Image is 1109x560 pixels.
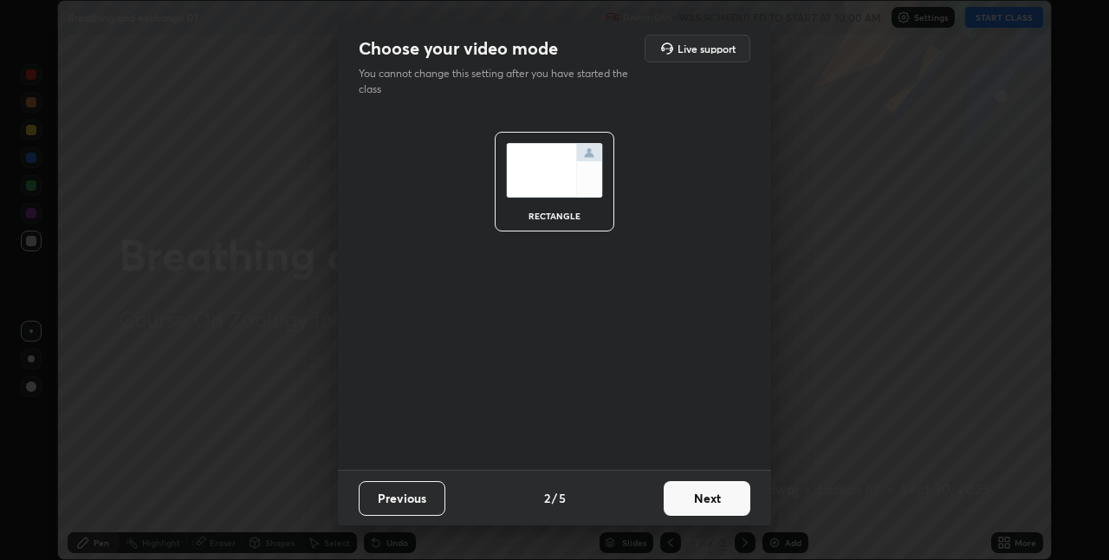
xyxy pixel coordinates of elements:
h4: 2 [544,489,550,507]
button: Next [664,481,750,516]
h4: / [552,489,557,507]
h4: 5 [559,489,566,507]
div: rectangle [520,212,589,220]
h2: Choose your video mode [359,37,558,60]
button: Previous [359,481,445,516]
p: You cannot change this setting after you have started the class [359,66,639,97]
img: normalScreenIcon.ae25ed63.svg [506,143,603,198]
h5: Live support [678,43,736,54]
